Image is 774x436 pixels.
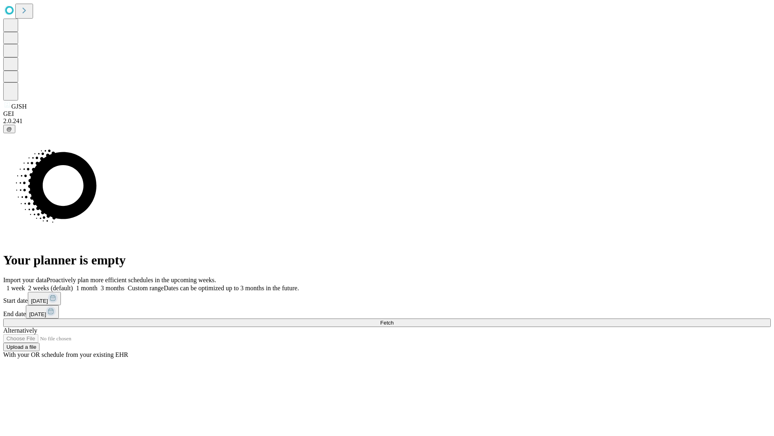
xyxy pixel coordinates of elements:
span: Custom range [128,285,164,291]
button: [DATE] [28,292,61,305]
span: @ [6,126,12,132]
button: Upload a file [3,343,40,351]
div: 2.0.241 [3,117,771,125]
span: Fetch [380,320,393,326]
span: 1 week [6,285,25,291]
span: 2 weeks (default) [28,285,73,291]
h1: Your planner is empty [3,253,771,268]
button: [DATE] [26,305,59,319]
span: 3 months [101,285,125,291]
span: Alternatively [3,327,37,334]
span: 1 month [76,285,98,291]
span: Proactively plan more efficient schedules in the upcoming weeks. [47,277,216,283]
span: Import your data [3,277,47,283]
span: [DATE] [29,311,46,317]
div: End date [3,305,771,319]
span: [DATE] [31,298,48,304]
button: @ [3,125,15,133]
div: Start date [3,292,771,305]
button: Fetch [3,319,771,327]
span: Dates can be optimized up to 3 months in the future. [164,285,299,291]
span: GJSH [11,103,27,110]
div: GEI [3,110,771,117]
span: With your OR schedule from your existing EHR [3,351,128,358]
